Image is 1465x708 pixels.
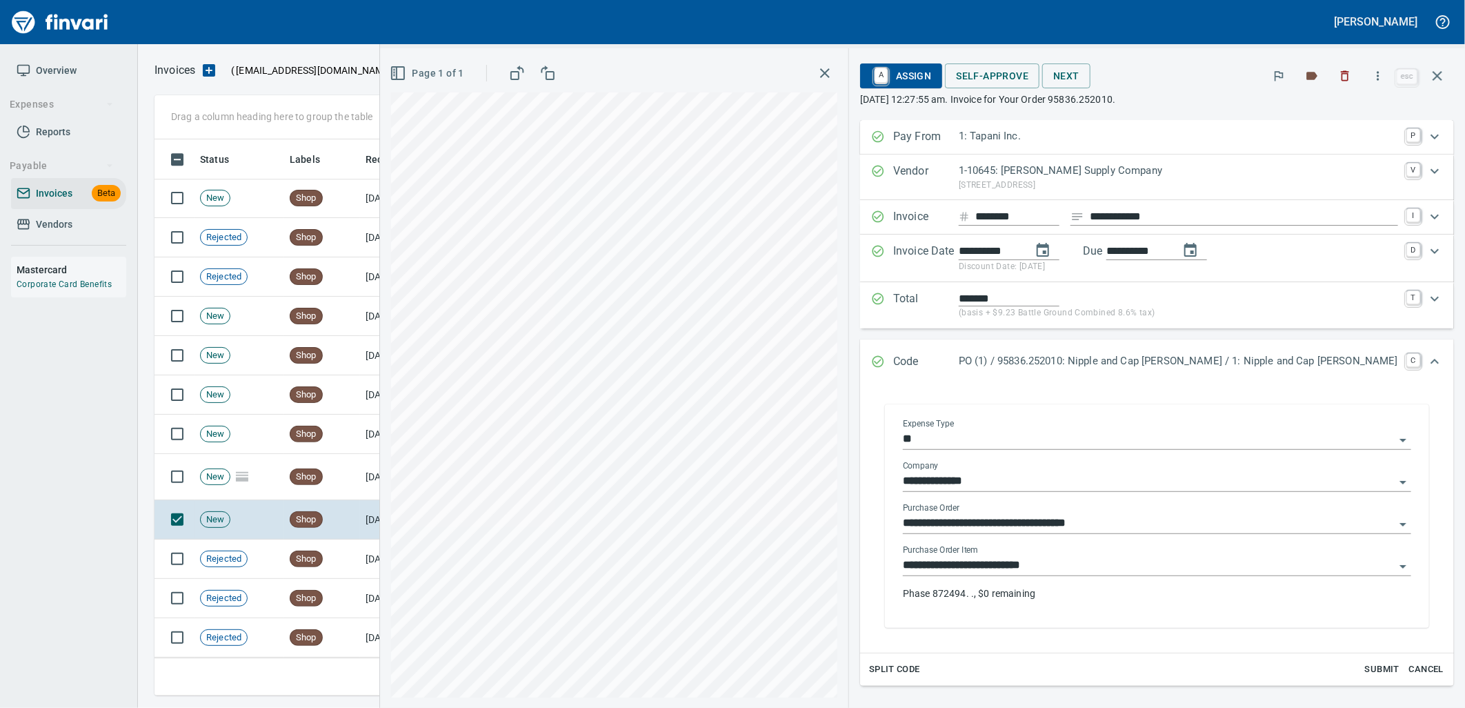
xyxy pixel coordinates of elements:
div: Expand [860,385,1454,686]
td: [DATE] [360,297,436,336]
button: change date [1026,234,1059,267]
button: Open [1393,431,1413,450]
span: New [201,310,230,323]
span: Labels [290,151,338,168]
span: Rejected [201,553,247,566]
td: [DATE] [360,257,436,297]
a: T [1406,291,1420,304]
p: [DATE] 12:27:55 am. Invoice for Your Order 95836.252010. [860,92,1454,106]
span: Shop [290,513,322,527]
span: Next [1053,68,1079,85]
a: esc [1397,69,1417,84]
p: Drag a column heading here to group the table [171,110,373,124]
span: New [201,389,230,402]
span: Assign [871,64,931,88]
td: [DATE] [360,618,436,658]
p: Total [893,291,959,320]
span: Shop [290,592,322,605]
span: Shop [290,271,322,284]
td: [DATE] [360,454,436,500]
a: C [1406,353,1420,367]
span: Shop [290,231,322,244]
span: New [201,471,230,484]
p: Discount Date: [DATE] [959,260,1398,274]
button: Flag [1264,61,1294,91]
p: Vendor [893,163,959,192]
td: [DATE] [360,375,436,415]
label: Purchase Order [903,504,960,513]
p: (basis + $9.23 Battle Ground Combined 8.6% tax) [959,306,1398,320]
span: Shop [290,631,322,645]
button: Page 1 of 1 [387,61,469,86]
span: Shop [290,192,322,205]
span: Expenses [10,96,114,113]
svg: Invoice description [1070,210,1084,224]
p: 1: Tapani Inc. [959,128,1398,144]
a: I [1406,208,1420,222]
span: Submit [1364,662,1401,678]
td: [DATE] [360,218,436,257]
div: Expand [860,235,1454,282]
button: Next [1042,63,1090,89]
button: Open [1393,557,1413,576]
a: Corporate Card Benefits [17,279,112,289]
span: Close invoice [1393,59,1454,92]
span: New [201,192,230,205]
p: Invoice Date [893,243,959,274]
nav: breadcrumb [155,62,195,79]
span: Pages Split [230,471,254,482]
label: Expense Type [903,420,954,429]
span: Shop [290,428,322,441]
span: New [201,428,230,441]
td: [DATE] [360,179,436,218]
span: Invoices [36,185,72,202]
button: Split Code [866,659,924,680]
div: Expand [860,340,1454,385]
span: Status [200,151,247,168]
svg: Invoice number [959,208,970,225]
button: Labels [1297,61,1327,91]
p: 1-10645: [PERSON_NAME] Supply Company [959,163,1398,179]
button: Expenses [4,92,119,117]
button: change due date [1174,234,1207,267]
span: Overview [36,62,77,79]
span: New [201,349,230,362]
p: Invoices [155,62,195,79]
button: Open [1393,515,1413,534]
p: PO (1) / 95836.252010: Nipple and Cap [PERSON_NAME] / 1: Nipple and Cap [PERSON_NAME] [959,353,1398,369]
p: Due [1083,243,1148,259]
span: Page 1 of 1 [392,65,464,82]
a: Vendors [11,209,126,240]
span: Rejected [201,631,247,645]
p: [STREET_ADDRESS] [959,179,1398,193]
p: Phase 872494. ., $0 remaining [903,587,1411,600]
span: Status [200,151,229,168]
span: Rejected [201,271,247,284]
td: [DATE] [360,579,436,618]
button: [PERSON_NAME] [1331,11,1421,32]
span: Shop [290,389,322,402]
button: Upload an Invoice [195,62,223,79]
button: Cancel [1404,659,1448,680]
span: Shop [290,349,322,362]
div: Expand [860,120,1454,155]
p: Pay From [893,128,959,146]
button: Self-Approve [945,63,1039,89]
a: V [1406,163,1420,177]
span: Shop [290,310,322,323]
span: Vendors [36,216,72,233]
span: Received [366,151,407,168]
span: Split Code [869,662,920,678]
div: Expand [860,155,1454,200]
button: AAssign [860,63,942,88]
a: InvoicesBeta [11,178,126,209]
h6: Mastercard [17,262,126,277]
button: Payable [4,153,119,179]
img: Finvari [8,6,112,39]
a: Overview [11,55,126,86]
button: Discard [1330,61,1360,91]
p: Code [893,353,959,371]
p: Invoice [893,208,959,226]
span: Rejected [201,592,247,605]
